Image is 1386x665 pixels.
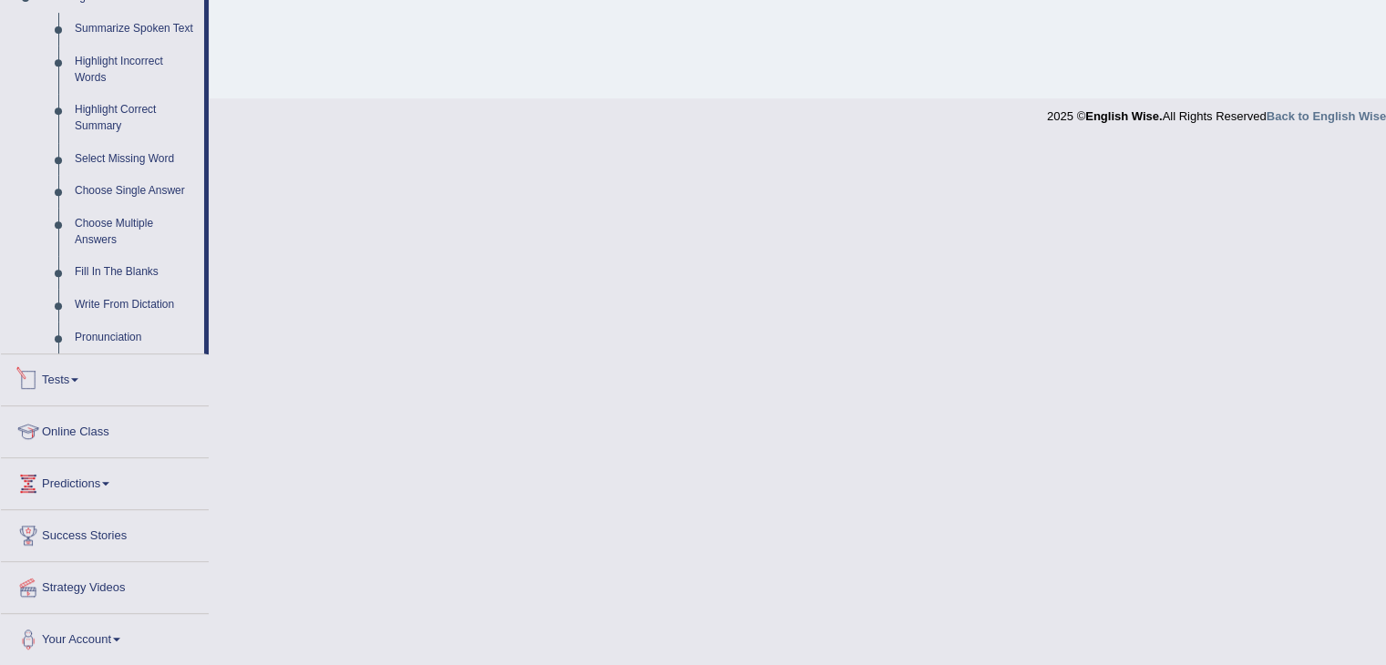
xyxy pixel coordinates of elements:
[67,208,204,256] a: Choose Multiple Answers
[67,143,204,176] a: Select Missing Word
[1,614,209,660] a: Your Account
[67,175,204,208] a: Choose Single Answer
[67,322,204,354] a: Pronunciation
[1,354,209,400] a: Tests
[1267,109,1386,123] a: Back to English Wise
[67,46,204,94] a: Highlight Incorrect Words
[1047,98,1386,125] div: 2025 © All Rights Reserved
[1,510,209,556] a: Success Stories
[1085,109,1162,123] strong: English Wise.
[1,562,209,608] a: Strategy Videos
[67,289,204,322] a: Write From Dictation
[67,256,204,289] a: Fill In The Blanks
[67,13,204,46] a: Summarize Spoken Text
[1,458,209,504] a: Predictions
[1,406,209,452] a: Online Class
[67,94,204,142] a: Highlight Correct Summary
